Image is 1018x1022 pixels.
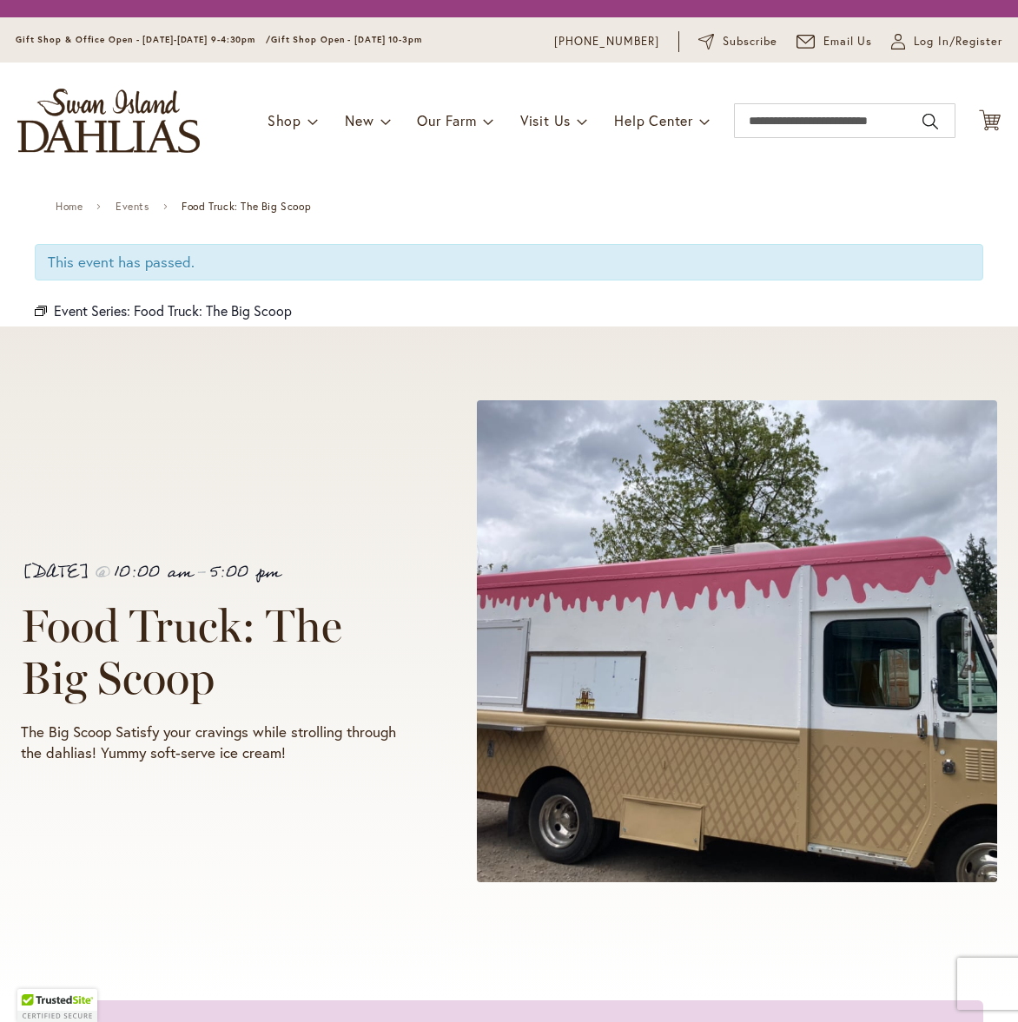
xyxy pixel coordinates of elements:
span: Help Center [614,111,693,129]
p: The Big Scoop Satisfy your cravings while strolling through the dahlias! Yummy soft-serve ice cream! [21,722,413,763]
a: Home [56,201,83,213]
a: Events [116,201,149,213]
span: Gift Shop Open - [DATE] 10-3pm [271,34,422,45]
span: Gift Shop & Office Open - [DATE]-[DATE] 9-4:30pm / [16,34,271,45]
span: Event Series: [54,301,130,320]
span: New [345,111,373,129]
span: - [196,556,206,589]
a: store logo [17,89,200,153]
span: Food Truck: The Big Scoop [21,598,342,705]
em: Event Series: [35,300,47,323]
iframe: Launch Accessibility Center [13,960,62,1009]
span: Shop [268,111,301,129]
span: Our Farm [417,111,476,129]
span: Email Us [823,33,873,50]
img: Food Truck: The Big Scoop [477,400,997,882]
a: Log In/Register [891,33,1002,50]
span: Visit Us [520,111,571,129]
a: Subscribe [698,33,777,50]
span: [DATE] [21,556,90,589]
span: 10:00 am [114,556,193,589]
span: Food Truck: The Big Scoop [182,201,311,213]
span: Log In/Register [914,33,1002,50]
button: Search [922,108,938,135]
a: [PHONE_NUMBER] [554,33,659,50]
span: @ [94,556,110,589]
li: This event has passed. [48,252,952,273]
a: Food Truck: The Big Scoop [134,301,292,320]
span: Subscribe [723,33,777,50]
a: Email Us [797,33,873,50]
span: 5:00 pm [209,556,281,589]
